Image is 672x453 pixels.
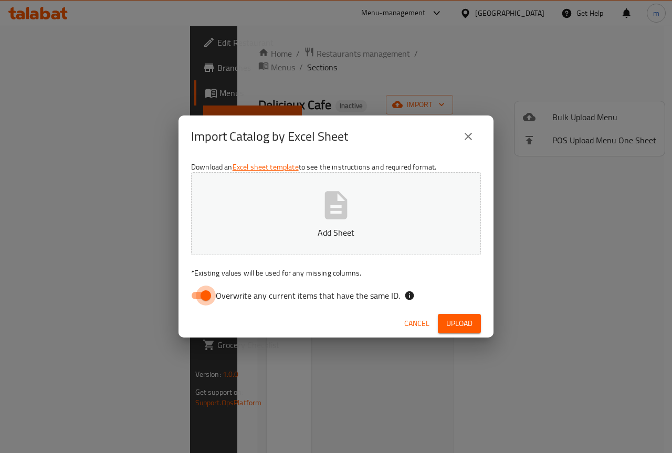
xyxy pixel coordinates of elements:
[178,157,493,310] div: Download an to see the instructions and required format.
[191,172,481,255] button: Add Sheet
[233,160,299,174] a: Excel sheet template
[216,289,400,302] span: Overwrite any current items that have the same ID.
[438,314,481,333] button: Upload
[400,314,434,333] button: Cancel
[191,268,481,278] p: Existing values will be used for any missing columns.
[456,124,481,149] button: close
[191,128,348,145] h2: Import Catalog by Excel Sheet
[207,226,465,239] p: Add Sheet
[404,290,415,301] svg: If the overwrite option isn't selected, then the items that match an existing ID will be ignored ...
[446,317,472,330] span: Upload
[404,317,429,330] span: Cancel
